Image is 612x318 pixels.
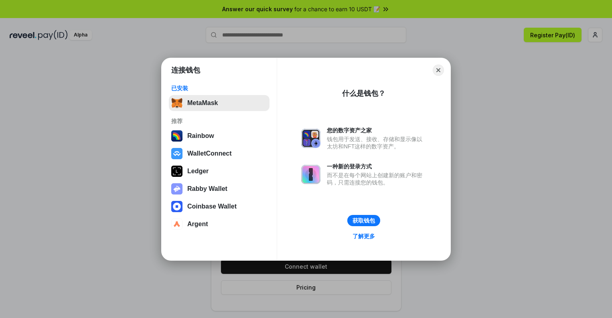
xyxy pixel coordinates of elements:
div: WalletConnect [187,150,232,157]
button: Rainbow [169,128,270,144]
div: Rabby Wallet [187,185,227,192]
div: Ledger [187,168,209,175]
div: 您的数字资产之家 [327,127,426,134]
button: 获取钱包 [347,215,380,226]
img: svg+xml,%3Csvg%20width%3D%2228%22%20height%3D%2228%22%20viewBox%3D%220%200%2028%2028%22%20fill%3D... [171,201,182,212]
div: 而不是在每个网站上创建新的账户和密码，只需连接您的钱包。 [327,172,426,186]
div: 获取钱包 [353,217,375,224]
div: 了解更多 [353,233,375,240]
img: svg+xml,%3Csvg%20fill%3D%22none%22%20height%3D%2233%22%20viewBox%3D%220%200%2035%2033%22%20width%... [171,97,182,109]
div: MetaMask [187,99,218,107]
div: Rainbow [187,132,214,140]
img: svg+xml,%3Csvg%20width%3D%2228%22%20height%3D%2228%22%20viewBox%3D%220%200%2028%2028%22%20fill%3D... [171,219,182,230]
div: Coinbase Wallet [187,203,237,210]
img: svg+xml,%3Csvg%20xmlns%3D%22http%3A%2F%2Fwww.w3.org%2F2000%2Fsvg%22%20fill%3D%22none%22%20viewBox... [301,129,320,148]
div: 一种新的登录方式 [327,163,426,170]
div: Argent [187,221,208,228]
button: MetaMask [169,95,270,111]
button: WalletConnect [169,146,270,162]
button: Ledger [169,163,270,179]
img: svg+xml,%3Csvg%20xmlns%3D%22http%3A%2F%2Fwww.w3.org%2F2000%2Fsvg%22%20fill%3D%22none%22%20viewBox... [301,165,320,184]
button: Rabby Wallet [169,181,270,197]
div: 已安装 [171,85,267,92]
img: svg+xml,%3Csvg%20width%3D%2228%22%20height%3D%2228%22%20viewBox%3D%220%200%2028%2028%22%20fill%3D... [171,148,182,159]
div: 推荐 [171,117,267,125]
div: 什么是钱包？ [342,89,385,98]
button: Close [433,65,444,76]
img: svg+xml,%3Csvg%20xmlns%3D%22http%3A%2F%2Fwww.w3.org%2F2000%2Fsvg%22%20fill%3D%22none%22%20viewBox... [171,183,182,194]
img: svg+xml,%3Csvg%20width%3D%22120%22%20height%3D%22120%22%20viewBox%3D%220%200%20120%20120%22%20fil... [171,130,182,142]
div: 钱包用于发送、接收、存储和显示像以太坊和NFT这样的数字资产。 [327,136,426,150]
a: 了解更多 [348,231,380,241]
button: Coinbase Wallet [169,198,270,215]
img: svg+xml,%3Csvg%20xmlns%3D%22http%3A%2F%2Fwww.w3.org%2F2000%2Fsvg%22%20width%3D%2228%22%20height%3... [171,166,182,177]
h1: 连接钱包 [171,65,200,75]
button: Argent [169,216,270,232]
